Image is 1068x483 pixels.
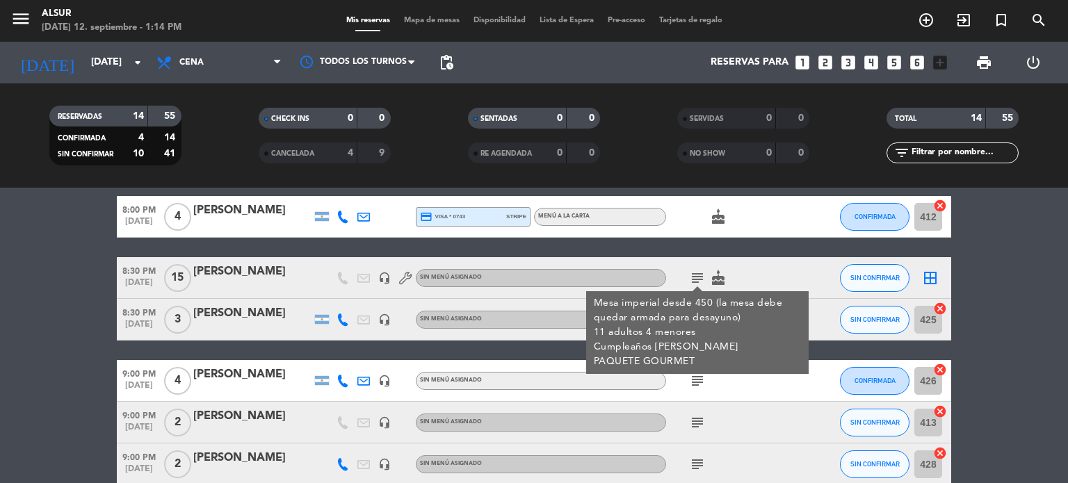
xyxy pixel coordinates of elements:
[993,12,1010,28] i: turned_in_not
[652,17,729,24] span: Tarjetas de regalo
[933,363,947,377] i: cancel
[855,377,896,384] span: CONFIRMADA
[138,133,144,142] strong: 4
[42,7,181,21] div: Alsur
[910,145,1018,161] input: Filtrar por nombre...
[397,17,467,24] span: Mapa de mesas
[10,8,31,34] button: menu
[420,419,482,425] span: Sin menú asignado
[164,264,191,292] span: 15
[766,113,772,123] strong: 0
[710,208,727,225] i: cake
[689,270,706,286] i: subject
[895,115,916,122] span: TOTAL
[378,313,391,326] i: headset_mic
[840,450,909,478] button: SIN CONFIRMAR
[179,58,204,67] span: Cena
[420,316,482,322] span: Sin menú asignado
[129,54,146,71] i: arrow_drop_down
[164,149,178,158] strong: 41
[557,113,563,123] strong: 0
[164,306,191,334] span: 3
[164,409,191,436] span: 2
[10,47,84,78] i: [DATE]
[918,12,934,28] i: add_circle_outline
[379,113,387,123] strong: 0
[420,211,432,223] i: credit_card
[420,377,482,383] span: Sin menú asignado
[1002,113,1016,123] strong: 55
[193,202,311,220] div: [PERSON_NAME]
[117,464,161,480] span: [DATE]
[689,414,706,431] i: subject
[117,448,161,464] span: 9:00 PM
[117,365,161,381] span: 9:00 PM
[58,151,113,158] span: SIN CONFIRMAR
[933,404,947,418] i: cancel
[850,418,900,426] span: SIN CONFIRMAR
[922,270,939,286] i: border_all
[378,458,391,470] i: headset_mic
[955,12,972,28] i: exit_to_app
[594,296,802,369] div: Mesa imperial desde 450 (la mesa debe quedar armada para desayuno) 11 adultos 4 menores Cumpleaño...
[840,264,909,292] button: SIN CONFIRMAR
[933,446,947,460] i: cancel
[117,381,161,397] span: [DATE]
[893,145,910,161] i: filter_list
[133,111,144,121] strong: 14
[1025,54,1042,71] i: power_settings_new
[467,17,533,24] span: Disponibilidad
[438,54,455,71] span: pending_actions
[689,456,706,473] i: subject
[117,320,161,336] span: [DATE]
[971,113,982,123] strong: 14
[164,367,191,395] span: 4
[933,302,947,316] i: cancel
[840,367,909,395] button: CONFIRMADA
[840,409,909,436] button: SIN CONFIRMAR
[117,262,161,278] span: 8:30 PM
[840,306,909,334] button: SIN CONFIRMAR
[601,17,652,24] span: Pre-acceso
[798,148,807,158] strong: 0
[766,148,772,158] strong: 0
[42,21,181,35] div: [DATE] 12. septiembre - 1:14 PM
[193,407,311,425] div: [PERSON_NAME]
[862,54,880,72] i: looks_4
[117,217,161,233] span: [DATE]
[10,8,31,29] i: menu
[378,416,391,429] i: headset_mic
[908,54,926,72] i: looks_6
[164,133,178,142] strong: 14
[164,203,191,231] span: 4
[480,150,532,157] span: RE AGENDADA
[840,203,909,231] button: CONFIRMADA
[931,54,949,72] i: add_box
[193,449,311,467] div: [PERSON_NAME]
[271,115,309,122] span: CHECK INS
[420,211,465,223] span: visa * 0743
[420,275,482,280] span: Sin menú asignado
[976,54,992,71] span: print
[117,304,161,320] span: 8:30 PM
[378,272,391,284] i: headset_mic
[710,270,727,286] i: cake
[117,201,161,217] span: 8:00 PM
[133,149,144,158] strong: 10
[193,263,311,281] div: [PERSON_NAME]
[690,115,724,122] span: SERVIDAS
[855,213,896,220] span: CONFIRMADA
[816,54,834,72] i: looks_two
[538,213,590,219] span: MENÚ A LA CARTA
[117,407,161,423] span: 9:00 PM
[533,17,601,24] span: Lista de Espera
[117,278,161,294] span: [DATE]
[711,57,788,68] span: Reservas para
[164,450,191,478] span: 2
[193,366,311,384] div: [PERSON_NAME]
[58,113,102,120] span: RESERVADAS
[480,115,517,122] span: SENTADAS
[557,148,563,158] strong: 0
[58,135,106,142] span: CONFIRMADA
[1008,42,1058,83] div: LOG OUT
